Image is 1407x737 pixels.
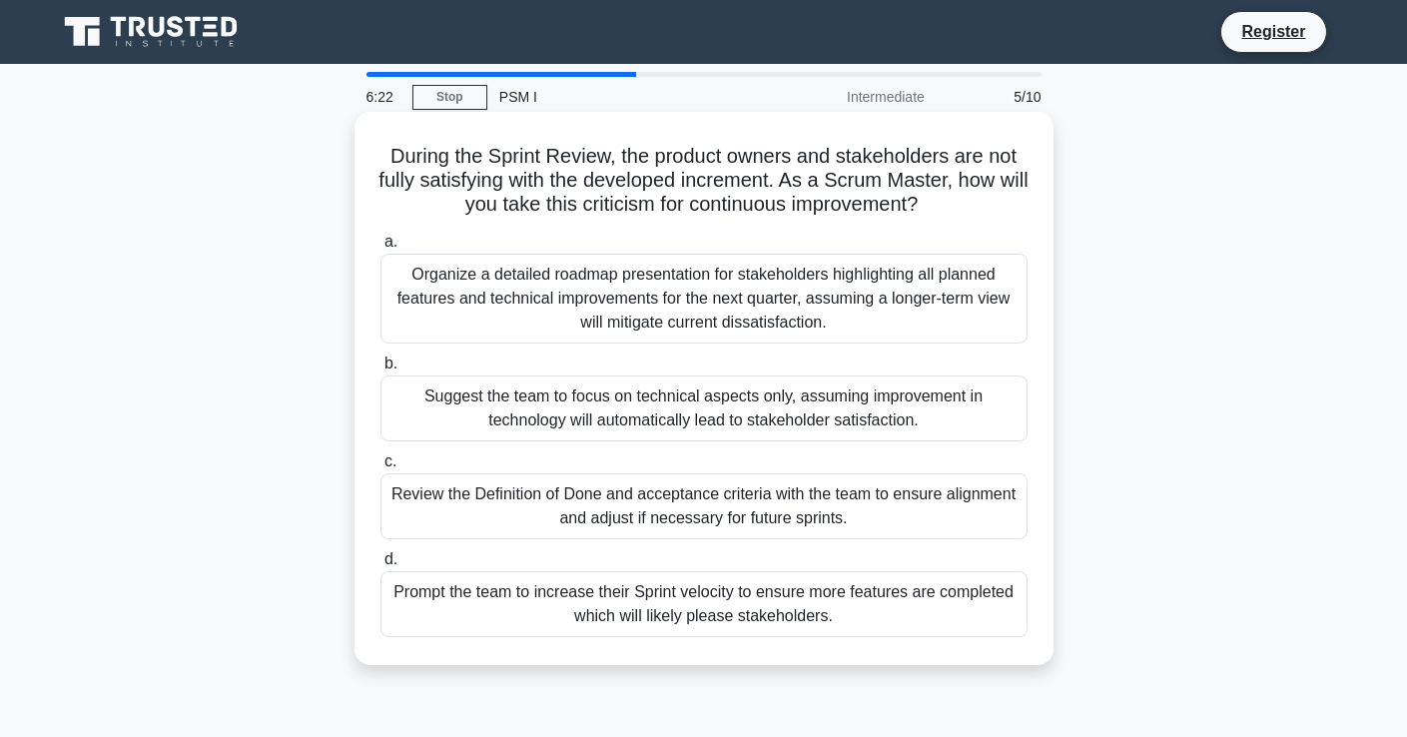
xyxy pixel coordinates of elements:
[380,375,1028,441] div: Suggest the team to focus on technical aspects only, assuming improvement in technology will auto...
[937,77,1054,117] div: 5/10
[380,254,1028,344] div: Organize a detailed roadmap presentation for stakeholders highlighting all planned features and t...
[380,571,1028,637] div: Prompt the team to increase their Sprint velocity to ensure more features are completed which wil...
[384,233,397,250] span: a.
[384,452,396,469] span: c.
[378,144,1030,218] h5: During the Sprint Review, the product owners and stakeholders are not fully satisfying with the d...
[762,77,937,117] div: Intermediate
[487,77,762,117] div: PSM I
[354,77,412,117] div: 6:22
[380,473,1028,539] div: Review the Definition of Done and acceptance criteria with the team to ensure alignment and adjus...
[384,355,397,371] span: b.
[384,550,397,567] span: d.
[412,85,487,110] a: Stop
[1229,19,1317,44] a: Register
